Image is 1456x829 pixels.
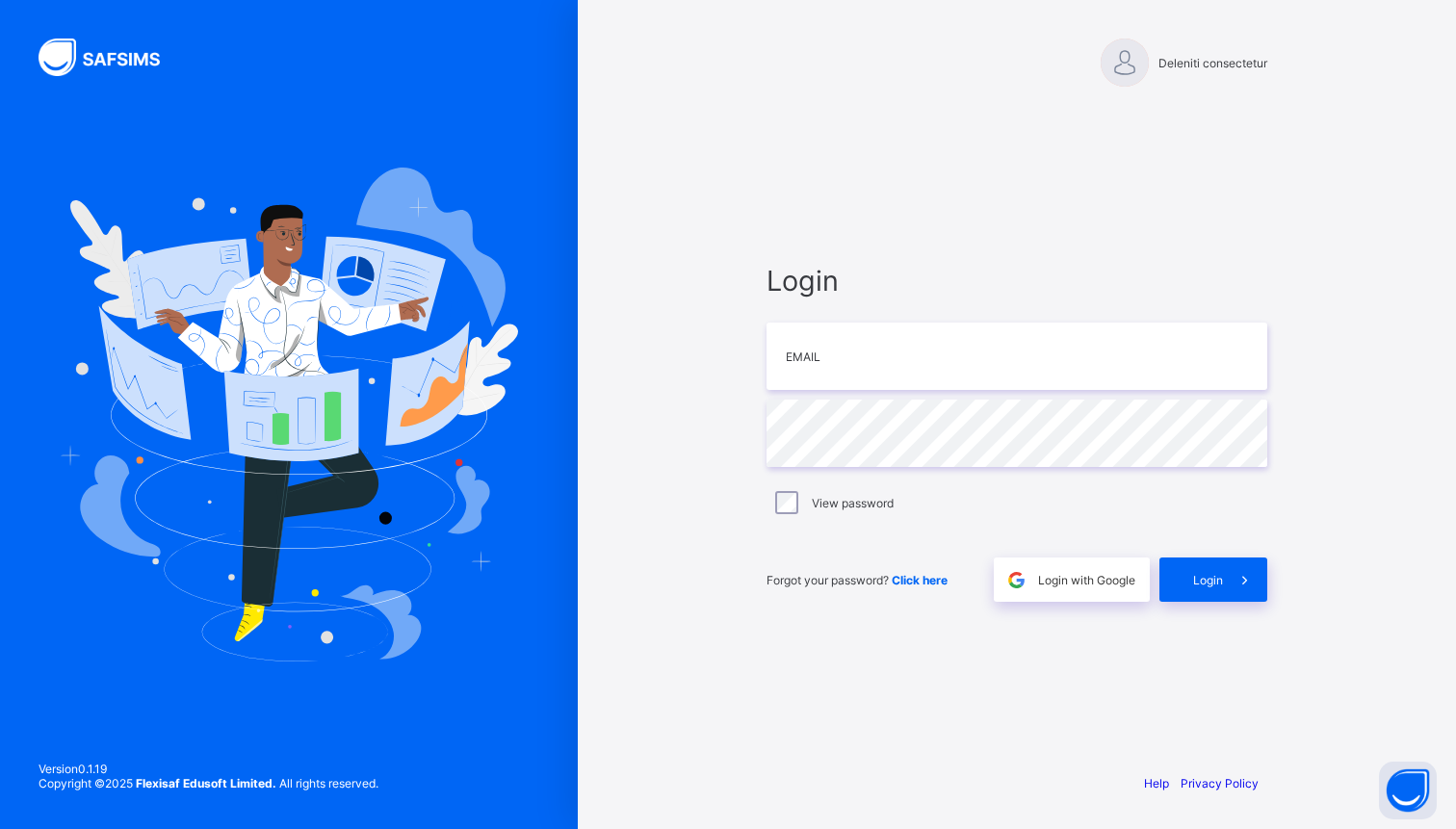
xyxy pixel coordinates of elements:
a: Privacy Policy [1181,776,1259,790]
img: google.396cfc9801f0270233282035f929180a.svg [1005,569,1027,591]
button: Open asap [1379,762,1437,819]
span: Deleniti consectetur [1158,56,1267,70]
img: SAFSIMS Logo [39,39,183,76]
a: Click here [892,573,948,587]
span: Login with Google [1038,573,1135,587]
span: Copyright © 2025 All rights reserved. [39,776,378,790]
span: Login [1193,573,1223,587]
img: Hero Image [60,168,518,661]
span: Forgot your password? [767,573,948,587]
strong: Flexisaf Edusoft Limited. [136,776,276,790]
label: View password [812,496,894,510]
span: Version 0.1.19 [39,762,378,776]
span: Login [767,264,1267,298]
a: Help [1144,776,1169,790]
